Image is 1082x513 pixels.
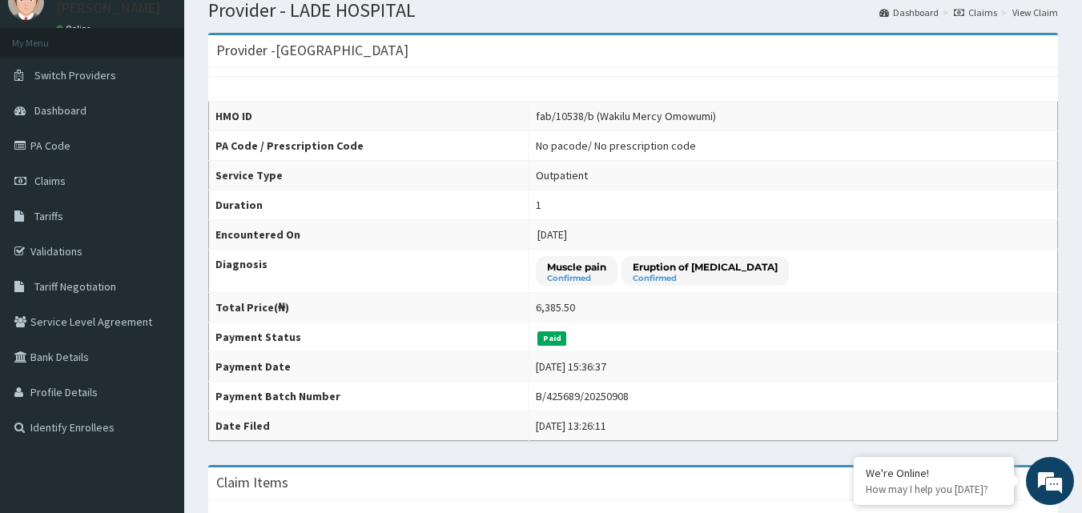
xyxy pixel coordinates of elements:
[633,260,778,274] p: Eruption of [MEDICAL_DATA]
[536,299,575,315] div: 6,385.50
[209,250,529,293] th: Diagnosis
[209,131,529,161] th: PA Code / Prescription Code
[536,388,629,404] div: B/425689/20250908
[34,279,116,294] span: Tariff Negotiation
[209,220,529,250] th: Encountered On
[209,382,529,411] th: Payment Batch Number
[536,138,696,154] div: No pacode / No prescription code
[34,68,116,82] span: Switch Providers
[536,359,606,375] div: [DATE] 15:36:37
[216,43,408,58] h3: Provider - [GEOGRAPHIC_DATA]
[1012,6,1058,19] a: View Claim
[537,331,566,346] span: Paid
[536,167,588,183] div: Outpatient
[209,411,529,441] th: Date Filed
[866,483,1002,496] p: How may I help you today?
[633,275,778,283] small: Confirmed
[209,102,529,131] th: HMO ID
[209,190,529,220] th: Duration
[209,352,529,382] th: Payment Date
[56,23,95,34] a: Online
[547,275,606,283] small: Confirmed
[209,161,529,190] th: Service Type
[866,466,1002,480] div: We're Online!
[34,103,86,118] span: Dashboard
[547,260,606,274] p: Muscle pain
[34,174,66,188] span: Claims
[34,209,63,223] span: Tariffs
[536,108,716,124] div: fab/10538/b (Wakilu Mercy Omowumi)
[537,227,567,242] span: [DATE]
[879,6,939,19] a: Dashboard
[536,197,541,213] div: 1
[954,6,997,19] a: Claims
[216,475,288,490] h3: Claim Items
[209,293,529,323] th: Total Price(₦)
[536,418,606,434] div: [DATE] 13:26:11
[209,323,529,352] th: Payment Status
[56,1,161,15] p: [PERSON_NAME]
